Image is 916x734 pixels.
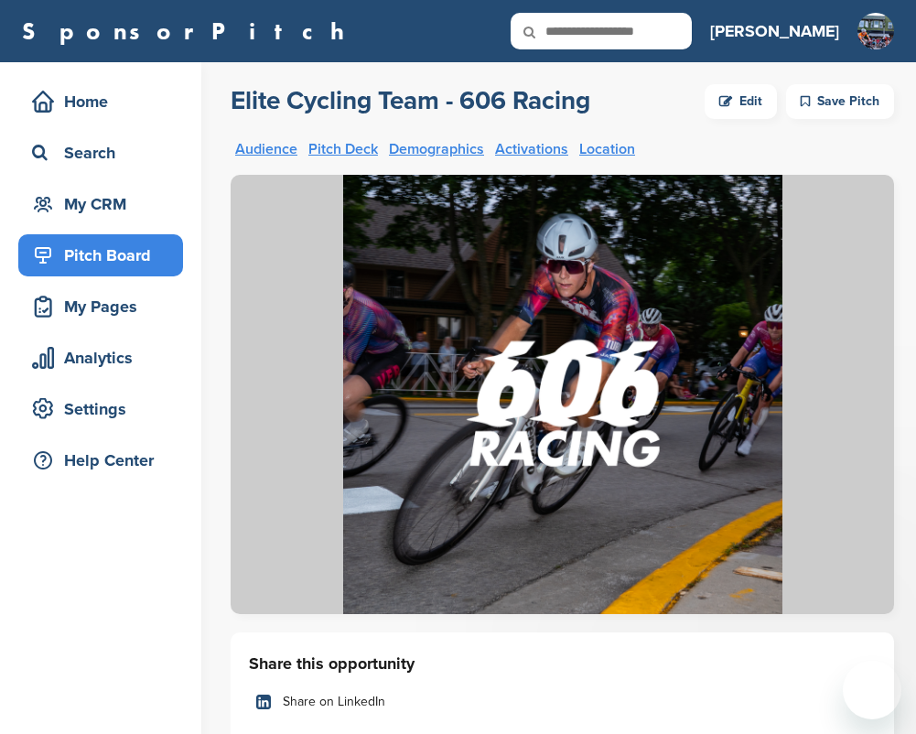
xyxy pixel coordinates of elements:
a: Home [18,81,183,123]
div: My Pages [27,290,183,323]
div: Home [27,85,183,118]
a: Share on LinkedIn [249,683,876,721]
a: Pitch Deck [308,142,378,157]
a: Analytics [18,337,183,379]
img: Sponsorpitch & [231,175,894,614]
h3: [PERSON_NAME] [710,18,839,44]
h3: Share this opportunity [249,651,876,676]
div: Analytics [27,341,183,374]
a: Demographics [389,142,484,157]
iframe: Button to launch messaging window [843,661,901,719]
div: Pitch Board [27,239,183,272]
a: Edit [705,84,777,119]
a: Activations [495,142,568,157]
a: Location [579,142,635,157]
div: Search [27,136,183,169]
div: Settings [27,393,183,426]
a: Elite Cycling Team - 606 Racing [231,84,590,119]
div: My CRM [27,188,183,221]
a: SponsorPitch [22,19,356,43]
span: Share on LinkedIn [283,692,385,712]
div: Help Center [27,444,183,477]
h2: Elite Cycling Team - 606 Racing [231,84,590,117]
a: Settings [18,388,183,430]
a: Help Center [18,439,183,481]
a: Search [18,132,183,174]
a: My Pages [18,286,183,328]
div: Save Pitch [786,84,894,119]
a: Audience [235,142,297,157]
a: Pitch Board [18,234,183,276]
a: My CRM [18,183,183,225]
a: [PERSON_NAME] [710,11,839,51]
